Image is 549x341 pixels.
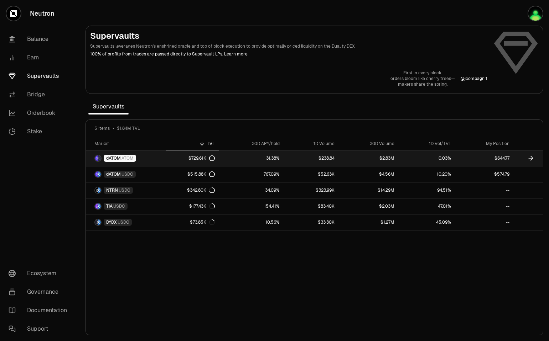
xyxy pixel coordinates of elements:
div: $515.88K [187,171,215,177]
span: dATOM [106,171,121,177]
div: 30D APY/hold [223,141,280,146]
a: -- [455,182,514,198]
a: $2.03M [339,198,399,214]
a: First in every block,orders bloom like cherry trees—makers share the spring. [390,70,455,87]
a: $33.30K [284,214,339,230]
img: ATOM Logo [98,155,101,161]
span: TIA [106,203,113,209]
h2: Supervaults [90,30,487,42]
a: Stake [3,122,77,141]
a: 94.51% [399,182,455,198]
a: Learn more [224,51,248,57]
a: NTRN LogoUSDC LogoNTRNUSDC [86,182,166,198]
img: USDC Logo [98,219,101,225]
a: $323.99K [284,182,339,198]
div: $177.43K [189,203,215,209]
div: $73.85K [190,219,215,225]
a: 0.03% [399,150,455,166]
span: USDC [121,171,133,177]
p: Supervaults leverages Neutron's enshrined oracle and top of block execution to provide optimally ... [90,43,487,49]
p: 100% of profits from trades are passed directly to Supervault LPs. [90,51,487,57]
div: My Position [460,141,509,146]
a: Earn [3,48,77,67]
p: orders bloom like cherry trees— [390,76,455,81]
img: dATOM Logo [95,155,98,161]
p: First in every block, [390,70,455,76]
a: Ecosystem [3,264,77,283]
img: OG Cosmos [528,6,543,21]
div: 1D Volume [288,141,335,146]
span: USDC [119,187,130,193]
span: 5 items [94,126,110,131]
span: ATOM [121,155,134,161]
div: $729.61K [188,155,215,161]
a: DYDX LogoUSDC LogoDYDXUSDC [86,214,166,230]
a: $52.63K [284,166,339,182]
a: dATOM LogoATOM LogodATOMATOM [86,150,166,166]
a: $644.77 [455,150,514,166]
span: Supervaults [88,100,129,114]
a: 10.56% [219,214,284,230]
div: 30D Volume [343,141,395,146]
a: Governance [3,283,77,301]
a: 34.09% [219,182,284,198]
div: $342.80K [187,187,215,193]
img: USDC Logo [98,187,101,193]
a: Support [3,320,77,338]
a: $4.56M [339,166,399,182]
span: dATOM [106,155,121,161]
a: Supervaults [3,67,77,85]
a: Documentation [3,301,77,320]
a: Bridge [3,85,77,104]
img: NTRN Logo [95,187,98,193]
img: DYDX Logo [95,219,98,225]
p: makers share the spring. [390,81,455,87]
a: 31.38% [219,150,284,166]
a: $515.88K [166,166,219,182]
div: 1D Vol/TVL [403,141,451,146]
a: $2.83M [339,150,399,166]
a: $729.61K [166,150,219,166]
span: NTRN [106,187,118,193]
span: USDC [113,203,125,209]
span: DYDX [106,219,117,225]
div: TVL [170,141,215,146]
a: $342.80K [166,182,219,198]
a: -- [455,214,514,230]
a: $177.43K [166,198,219,214]
img: TIA Logo [95,203,98,209]
a: -- [455,198,514,214]
a: 154.41% [219,198,284,214]
a: @jcompagni1 [461,76,487,81]
a: $1.27M [339,214,399,230]
a: Orderbook [3,104,77,122]
a: Balance [3,30,77,48]
a: $574.79 [455,166,514,182]
a: dATOM LogoUSDC LogodATOMUSDC [86,166,166,182]
a: $73.85K [166,214,219,230]
a: 47.01% [399,198,455,214]
div: Market [94,141,161,146]
a: $14.29M [339,182,399,198]
img: USDC Logo [98,203,101,209]
img: USDC Logo [98,171,101,177]
a: 767.09% [219,166,284,182]
a: 45.09% [399,214,455,230]
p: @ jcompagni1 [461,76,487,81]
span: $1.84M TVL [117,126,140,131]
a: $238.84 [284,150,339,166]
span: USDC [118,219,129,225]
a: TIA LogoUSDC LogoTIAUSDC [86,198,166,214]
a: 10.20% [399,166,455,182]
img: dATOM Logo [95,171,98,177]
a: $83.40K [284,198,339,214]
